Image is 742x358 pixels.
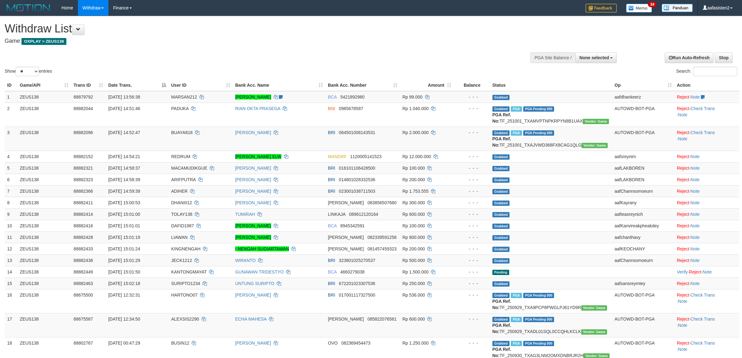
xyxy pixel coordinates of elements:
span: Grabbed [492,189,510,194]
div: - - - [456,234,487,240]
a: Note [702,269,712,274]
div: - - - [456,188,487,194]
img: panduan.png [662,4,693,12]
span: Copy 8945342591 to clipboard [340,223,365,228]
span: Copy 082339591258 to clipboard [367,235,396,240]
span: Rp 536.000 [402,293,425,298]
div: - - - [456,223,487,229]
a: Check Trans [691,293,715,298]
a: Reject [677,281,689,286]
span: REDRUM [171,154,190,159]
span: Vendor URL: https://trx31.1velocity.biz [582,143,608,148]
td: 11 [5,231,17,243]
img: MOTION_logo.png [5,3,52,12]
div: - - - [456,211,487,217]
td: aafKanvireakpheakdey [612,220,674,231]
a: Verify [677,269,688,274]
a: [PERSON_NAME] [235,200,271,205]
div: - - - [456,177,487,183]
span: [DATE] 15:01:19 [108,235,140,240]
a: [PERSON_NAME] [235,177,271,182]
span: Copy 083856507680 to clipboard [367,200,396,205]
a: Note [691,212,700,217]
td: ZEUS138 [17,266,71,278]
td: 7 [5,185,17,197]
a: TUMIRAH [235,212,255,217]
span: [DATE] 15:01:29 [108,258,140,263]
span: [DATE] 14:52:47 [108,130,140,135]
span: Rp 100.000 [402,166,425,171]
span: DAFID1987 [171,223,194,228]
td: aafdhankeerz [612,91,674,103]
a: Check Trans [691,341,715,346]
h1: Withdraw List [5,22,488,35]
span: 88675500 [74,293,93,298]
span: [PERSON_NAME] [328,235,364,240]
th: Balance [454,80,490,91]
a: Note [691,166,700,171]
a: Reject [677,317,689,322]
a: Note [691,281,700,286]
a: [PERSON_NAME] [235,341,271,346]
a: Reject [677,130,689,135]
td: 9 [5,208,17,220]
span: 88882449 [74,269,93,274]
td: aafChannsomoeurn [612,254,674,266]
span: Grabbed [492,293,510,298]
td: ZEUS138 [17,254,71,266]
span: DHANIII12 [171,200,192,205]
span: Rp 200.000 [402,177,425,182]
th: Trans ID: activate to sort column ascending [71,80,106,91]
span: 88882414 [74,212,93,217]
div: - - - [456,153,487,160]
span: Grabbed [492,166,510,171]
span: [DATE] 15:01:24 [108,246,140,251]
span: Rp 2.000.000 [402,130,428,135]
td: · · [674,103,739,127]
span: [DATE] 14:54:21 [108,154,140,159]
div: - - - [456,280,487,287]
td: aafLAKBOREN [612,174,674,185]
td: ZEUS138 [17,197,71,208]
td: · [674,231,739,243]
td: · [674,91,739,103]
span: PGA Pending [523,106,554,112]
td: 14 [5,266,17,278]
td: AUTOWD-BOT-PGA [612,313,674,337]
td: AUTOWD-BOT-PGA [612,289,674,313]
div: - - - [456,292,487,298]
td: 8 [5,197,17,208]
td: 4 [5,151,17,162]
a: Reject [677,154,689,159]
h4: Game: [5,38,488,44]
td: · [674,243,739,254]
span: ARIFPUTRA [171,177,196,182]
td: ZEUS138 [17,231,71,243]
span: 88882152 [74,154,93,159]
span: 88879792 [74,94,93,99]
span: BUAYA818 [171,130,193,135]
div: - - - [456,105,487,112]
a: Run Auto-Refresh [665,52,714,63]
a: Reject [677,293,689,298]
span: [DATE] 13:56:38 [108,94,140,99]
span: Copy 016101106428500 to clipboard [339,166,375,171]
span: Rp 1.753.555 [402,189,428,194]
span: BRI [328,166,335,171]
span: BCA [328,269,337,274]
label: Search: [676,67,737,76]
button: None selected [575,52,617,63]
span: SURIPTO1234 [171,281,200,286]
div: - - - [456,246,487,252]
a: Reject [677,106,689,111]
span: 34 [648,2,656,7]
span: [DATE] 15:01:01 [108,223,140,228]
span: Grabbed [492,212,510,217]
span: Rp 500.000 [402,258,425,263]
td: · [674,254,739,266]
td: · · [674,266,739,278]
a: [PERSON_NAME] [235,166,271,171]
a: Note [691,258,700,263]
span: JECK1212 [171,258,192,263]
a: Note [691,177,700,182]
